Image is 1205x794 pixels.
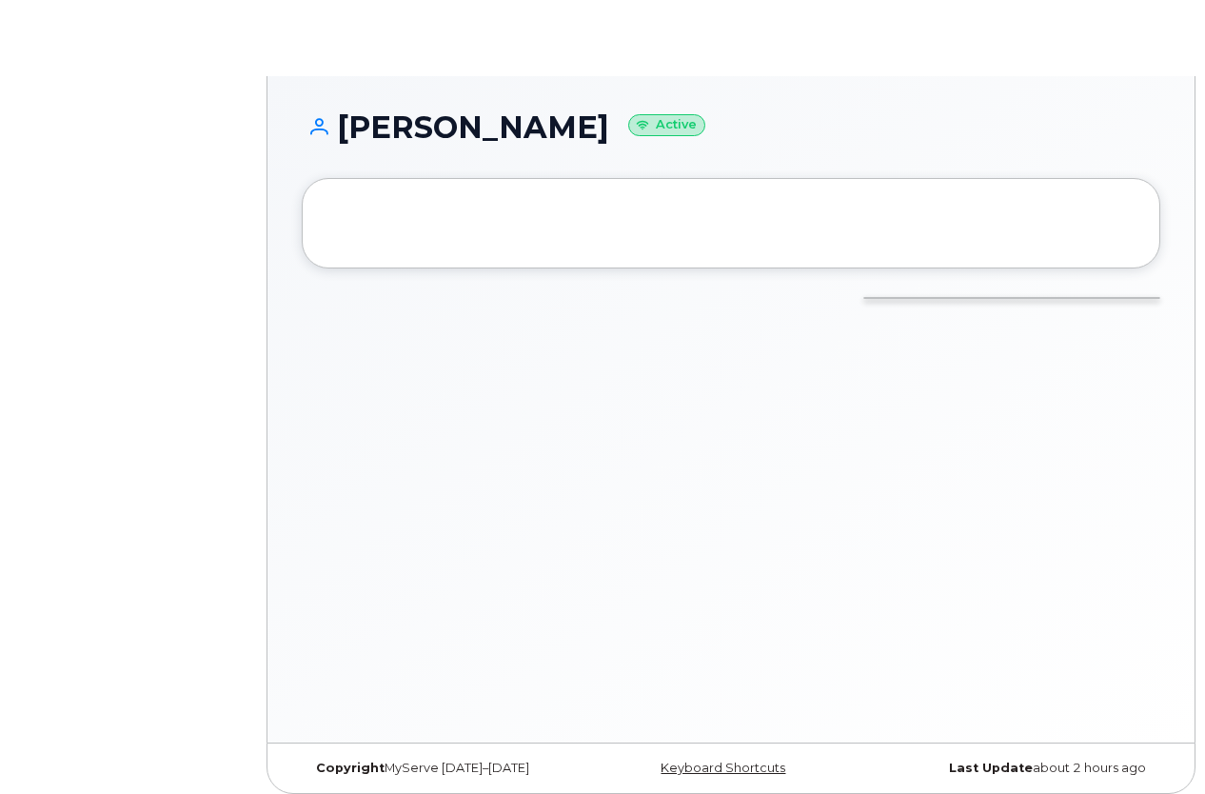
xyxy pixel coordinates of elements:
strong: Copyright [316,761,385,775]
div: MyServe [DATE]–[DATE] [302,761,588,776]
div: about 2 hours ago [874,761,1160,776]
strong: Last Update [949,761,1033,775]
small: Active [628,114,705,136]
h1: [PERSON_NAME] [302,110,1160,144]
a: Keyboard Shortcuts [661,761,785,775]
